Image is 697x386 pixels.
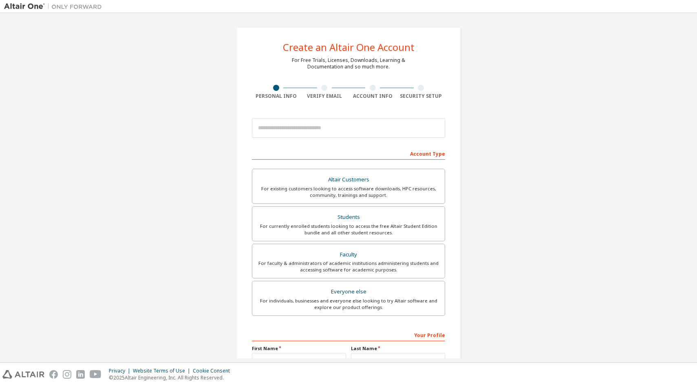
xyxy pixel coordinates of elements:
[257,249,440,260] div: Faculty
[63,370,71,379] img: instagram.svg
[257,212,440,223] div: Students
[351,345,445,352] label: Last Name
[252,93,300,99] div: Personal Info
[252,147,445,160] div: Account Type
[257,174,440,185] div: Altair Customers
[90,370,101,379] img: youtube.svg
[257,260,440,273] div: For faculty & administrators of academic institutions administering students and accessing softwa...
[257,185,440,199] div: For existing customers looking to access software downloads, HPC resources, community, trainings ...
[257,223,440,236] div: For currently enrolled students looking to access the free Altair Student Edition bundle and all ...
[193,368,235,374] div: Cookie Consent
[252,328,445,341] div: Your Profile
[109,368,133,374] div: Privacy
[252,345,346,352] label: First Name
[133,368,193,374] div: Website Terms of Use
[2,370,44,379] img: altair_logo.svg
[76,370,85,379] img: linkedin.svg
[300,93,349,99] div: Verify Email
[109,374,235,381] p: © 2025 Altair Engineering, Inc. All Rights Reserved.
[283,42,415,52] div: Create an Altair One Account
[4,2,106,11] img: Altair One
[257,286,440,298] div: Everyone else
[348,93,397,99] div: Account Info
[292,57,405,70] div: For Free Trials, Licenses, Downloads, Learning & Documentation and so much more.
[49,370,58,379] img: facebook.svg
[397,93,446,99] div: Security Setup
[257,298,440,311] div: For individuals, businesses and everyone else looking to try Altair software and explore our prod...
